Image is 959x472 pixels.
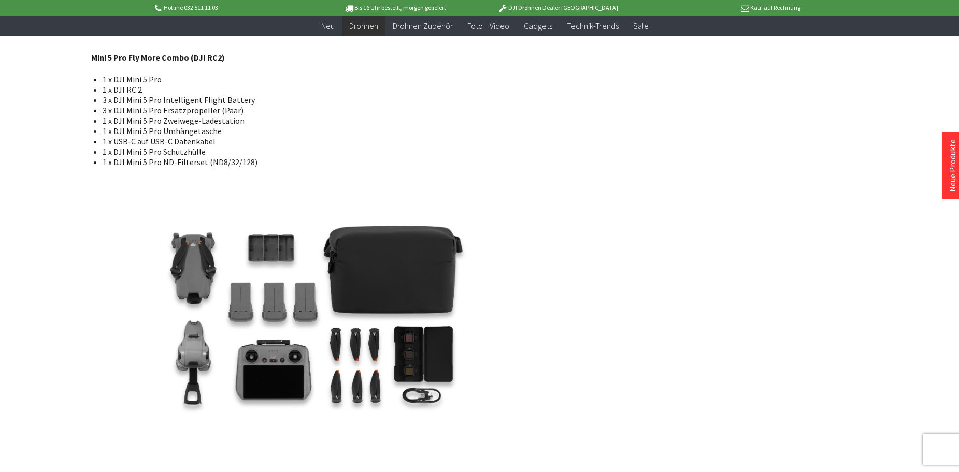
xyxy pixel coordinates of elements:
[524,21,552,31] span: Gadgets
[517,16,560,37] a: Gadgets
[626,16,656,37] a: Sale
[103,146,534,157] li: 1 x DJI Mini 5 Pro Schutzhülle
[633,21,649,31] span: Sale
[103,126,534,136] li: 1 x DJI Mini 5 Pro Umhängetasche
[153,2,315,14] p: Hotline 032 511 11 03
[103,95,534,105] li: 3 x DJI Mini 5 Pro Intelligent Flight Battery
[639,2,800,14] p: Kauf auf Rechnung
[947,139,957,192] a: Neue Produkte
[103,157,534,167] li: 1 x DJI Mini 5 Pro ND-Filterset (ND8/32/128)
[342,16,385,37] a: Drohnen
[467,21,509,31] span: Foto + Video
[477,2,638,14] p: DJI Drohnen Dealer [GEOGRAPHIC_DATA]
[103,115,534,126] li: 1 x DJI Mini 5 Pro Zweiwege-Ladestation
[103,84,534,95] li: 1 x DJI RC 2
[91,52,225,63] strong: Mini 5 Pro Fly More Combo (DJI RC2)
[103,136,534,146] li: 1 x USB-C auf USB-C Datenkabel
[560,16,626,37] a: Technik-Trends
[349,21,378,31] span: Drohnen
[321,21,335,31] span: Neu
[385,16,460,37] a: Drohnen Zubehör
[103,74,534,84] li: 1 x DJI Mini 5 Pro
[315,2,477,14] p: Bis 16 Uhr bestellt, morgen geliefert.
[393,21,453,31] span: Drohnen Zubehör
[460,16,517,37] a: Foto + Video
[314,16,342,37] a: Neu
[567,21,619,31] span: Technik-Trends
[103,105,534,115] li: 3 x DJI Mini 5 Pro Ersatzpropeller (Paar)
